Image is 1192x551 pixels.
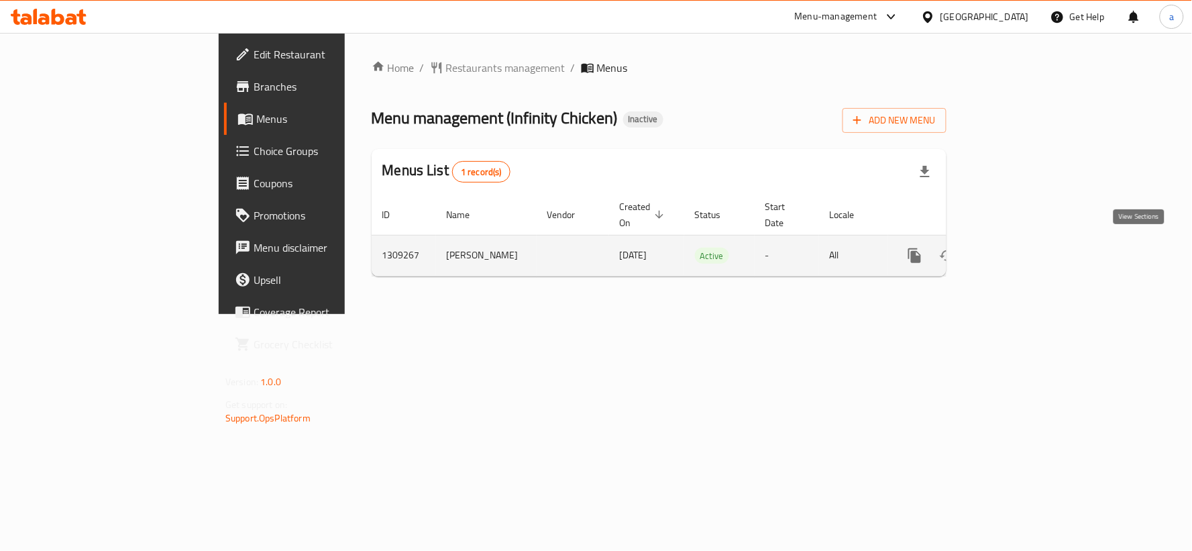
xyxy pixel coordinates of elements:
li: / [420,60,425,76]
span: Vendor [547,207,593,223]
button: Change Status [931,240,963,272]
td: All [819,235,888,276]
span: 1 record(s) [453,166,510,179]
span: Menu disclaimer [254,240,407,256]
span: ID [382,207,408,223]
div: Total records count [452,161,510,183]
td: - [755,235,819,276]
table: enhanced table [372,195,1038,277]
span: Restaurants management [446,60,565,76]
h2: Menus List [382,160,510,183]
div: [GEOGRAPHIC_DATA] [940,9,1029,24]
div: Menu-management [795,9,877,25]
a: Support.OpsPlatform [225,409,311,427]
span: Grocery Checklist [254,336,407,352]
a: Upsell [224,264,418,296]
span: Coupons [254,175,407,191]
span: Menus [256,111,407,127]
button: Add New Menu [843,108,946,133]
span: Coverage Report [254,304,407,320]
span: Locale [830,207,872,223]
a: Restaurants management [430,60,565,76]
div: Export file [909,156,941,188]
span: Edit Restaurant [254,46,407,62]
a: Choice Groups [224,135,418,167]
nav: breadcrumb [372,60,946,76]
a: Branches [224,70,418,103]
span: a [1169,9,1174,24]
span: Add New Menu [853,112,936,129]
span: Menus [597,60,628,76]
span: [DATE] [620,246,647,264]
div: Inactive [623,111,663,128]
a: Edit Restaurant [224,38,418,70]
button: more [899,240,931,272]
span: Inactive [623,113,663,125]
a: Coupons [224,167,418,199]
span: Start Date [765,199,803,231]
a: Menu disclaimer [224,232,418,264]
span: Active [695,248,729,264]
td: [PERSON_NAME] [436,235,537,276]
span: Status [695,207,739,223]
span: Upsell [254,272,407,288]
span: Choice Groups [254,143,407,159]
span: Menu management ( Infinity Chicken ) [372,103,618,133]
span: Name [447,207,488,223]
span: Version: [225,373,258,391]
li: / [571,60,576,76]
a: Grocery Checklist [224,328,418,360]
a: Promotions [224,199,418,232]
span: Get support on: [225,396,287,413]
a: Menus [224,103,418,135]
span: Promotions [254,207,407,223]
span: Branches [254,79,407,95]
span: Created On [620,199,668,231]
span: 1.0.0 [260,373,281,391]
th: Actions [888,195,1038,236]
a: Coverage Report [224,296,418,328]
